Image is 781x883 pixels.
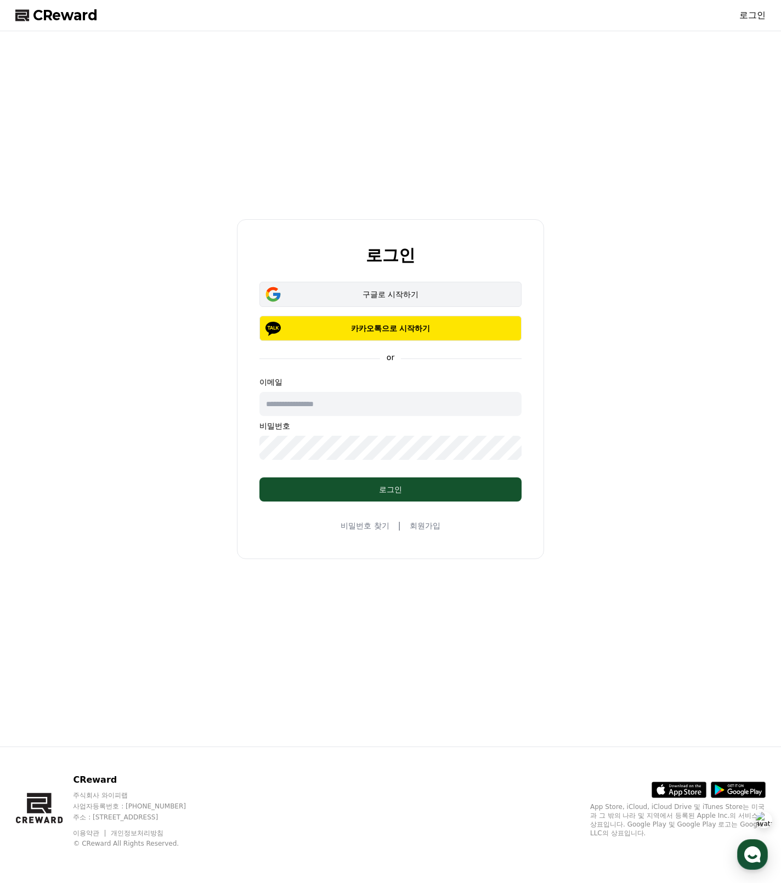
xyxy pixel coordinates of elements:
button: 로그인 [259,477,522,502]
p: 이메일 [259,377,522,388]
p: © CReward All Rights Reserved. [73,839,207,848]
a: 로그인 [739,9,766,22]
span: 설정 [169,364,183,373]
a: 개인정보처리방침 [111,829,163,837]
a: 대화 [72,347,142,375]
p: CReward [73,773,207,787]
p: 사업자등록번호 : [PHONE_NUMBER] [73,802,207,811]
a: 설정 [142,347,211,375]
span: 대화 [100,364,114,373]
a: 회원가입 [410,520,440,531]
p: 카카오톡으로 시작하기 [275,323,506,334]
h2: 로그인 [366,246,415,264]
div: 로그인 [281,484,500,495]
div: 구글로 시작하기 [275,289,506,300]
a: 비밀번호 찾기 [341,520,389,531]
p: or [380,352,401,363]
span: 홈 [35,364,41,373]
a: 홈 [3,347,72,375]
p: 주식회사 와이피랩 [73,791,207,800]
button: 카카오톡으로 시작하기 [259,316,522,341]
p: App Store, iCloud, iCloud Drive 및 iTunes Store는 미국과 그 밖의 나라 및 지역에서 등록된 Apple Inc.의 서비스 상표입니다. Goo... [590,802,766,838]
span: | [398,519,401,532]
p: 주소 : [STREET_ADDRESS] [73,813,207,822]
a: CReward [15,7,98,24]
button: 구글로 시작하기 [259,282,522,307]
a: 이용약관 [73,829,107,837]
p: 비밀번호 [259,420,522,431]
span: CReward [33,7,98,24]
